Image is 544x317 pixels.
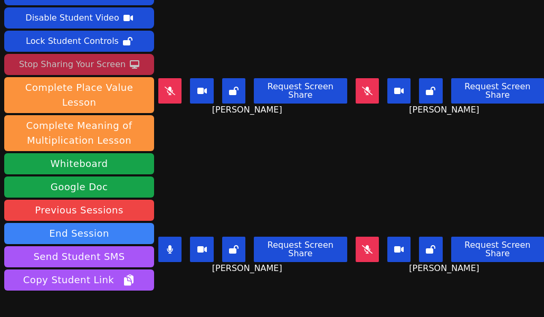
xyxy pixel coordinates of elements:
[26,33,119,50] div: Lock Student Controls
[451,78,544,104] button: Request Screen Share
[4,54,154,75] button: Stop Sharing Your Screen
[254,78,347,104] button: Request Screen Share
[451,237,544,262] button: Request Screen Share
[4,115,154,151] button: Complete Meaning of Multiplication Lesson
[4,153,154,174] button: Whiteboard
[4,31,154,52] button: Lock Student Controls
[4,223,154,244] button: End Session
[23,273,135,287] span: Copy Student Link
[212,262,285,275] span: [PERSON_NAME]
[4,77,154,113] button: Complete Place Value Lesson
[19,56,126,73] div: Stop Sharing Your Screen
[4,176,154,198] a: Google Doc
[4,269,154,291] button: Copy Student Link
[212,104,285,116] span: [PERSON_NAME]
[25,10,119,26] div: Disable Student Video
[4,7,154,29] button: Disable Student Video
[409,104,482,116] span: [PERSON_NAME]
[254,237,347,262] button: Request Screen Share
[4,246,154,267] button: Send Student SMS
[4,200,154,221] a: Previous Sessions
[409,262,482,275] span: [PERSON_NAME]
